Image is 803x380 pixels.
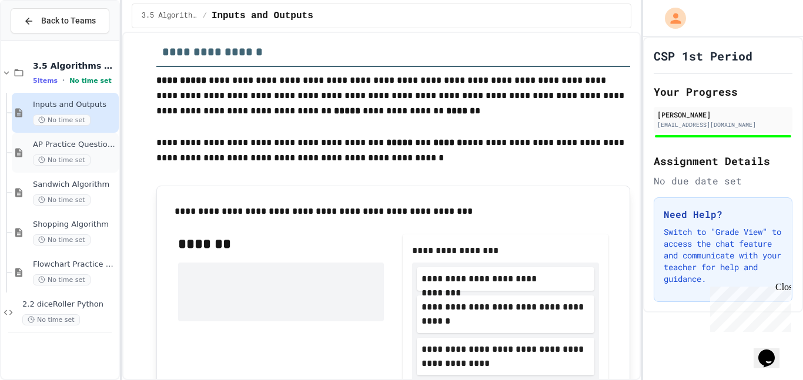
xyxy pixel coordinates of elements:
span: AP Practice Questions [33,140,116,150]
span: Shopping Algorithm [33,220,116,230]
div: No due date set [654,174,792,188]
div: [PERSON_NAME] [657,109,789,120]
span: No time set [33,115,91,126]
span: No time set [33,234,91,246]
div: Chat with us now!Close [5,5,81,75]
iframe: chat widget [705,282,791,332]
span: Sandwich Algorithm [33,180,116,190]
h1: CSP 1st Period [654,48,752,64]
div: [EMAIL_ADDRESS][DOMAIN_NAME] [657,120,789,129]
span: 3.5 Algorithms Practice [142,11,198,21]
span: / [203,11,207,21]
span: No time set [33,154,91,166]
span: 2.2 diceRoller Python [22,300,116,310]
span: No time set [22,314,80,325]
iframe: chat widget [754,333,791,368]
span: • [62,76,65,85]
button: Back to Teams [11,8,109,33]
h2: Your Progress [654,83,792,100]
p: Switch to "Grade View" to access the chat feature and communicate with your teacher for help and ... [664,226,782,285]
span: Inputs and Outputs [212,9,313,23]
span: No time set [33,194,91,206]
h3: Need Help? [664,207,782,221]
span: Flowchart Practice Exercises [33,260,116,270]
span: No time set [33,274,91,285]
h2: Assignment Details [654,153,792,169]
span: 5 items [33,77,58,85]
span: 3.5 Algorithms Practice [33,60,116,71]
span: Inputs and Outputs [33,100,116,110]
div: My Account [653,5,689,32]
span: No time set [69,77,112,85]
span: Back to Teams [41,15,96,27]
